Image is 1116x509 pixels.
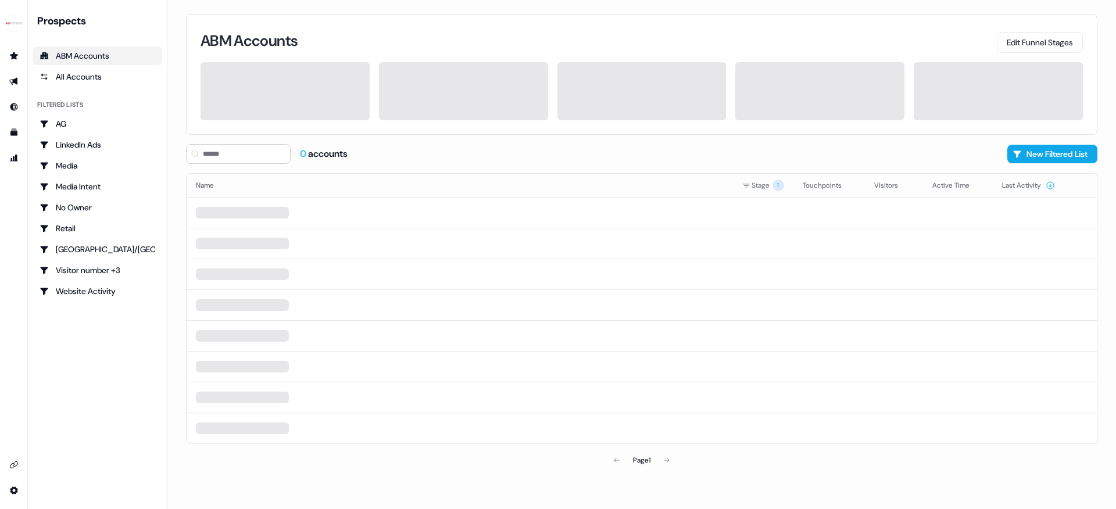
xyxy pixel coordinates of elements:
a: Go to LinkedIn Ads [33,135,162,154]
a: Go to Website Activity [33,282,162,300]
div: [GEOGRAPHIC_DATA]/[GEOGRAPHIC_DATA] [40,243,155,255]
div: Prospects [37,14,162,28]
a: Go to AG [33,114,162,133]
div: Stage [742,180,784,191]
span: 0 [300,148,308,160]
div: Retail [40,223,155,234]
a: Go to USA/Canada [33,240,162,259]
div: All Accounts [40,71,155,83]
div: AG [40,118,155,130]
div: Website Activity [40,285,155,297]
button: Touchpoints [803,175,856,196]
a: Go to attribution [5,149,23,167]
div: Media [40,160,155,171]
a: Go to Media Intent [33,177,162,196]
a: Go to templates [5,123,23,142]
div: Visitor number +3 [40,264,155,276]
div: accounts [300,148,348,160]
button: Last Activity [1002,175,1055,196]
a: Go to integrations [5,456,23,474]
button: Edit Funnel Stages [997,32,1083,53]
button: Active Time [932,175,983,196]
span: 1 [772,180,784,191]
button: Visitors [874,175,912,196]
a: Go to outbound experience [5,72,23,91]
a: Go to Media [33,156,162,175]
button: New Filtered List [1007,145,1097,163]
div: Media Intent [40,181,155,192]
div: No Owner [40,202,155,213]
a: Go to No Owner [33,198,162,217]
a: Go to Retail [33,219,162,238]
div: LinkedIn Ads [40,139,155,150]
h3: ABM Accounts [201,33,298,48]
a: Go to Inbound [5,98,23,116]
a: Go to integrations [5,481,23,500]
div: Filtered lists [37,100,83,110]
div: Page 1 [633,454,650,466]
div: ABM Accounts [40,50,155,62]
th: Name [187,174,733,197]
a: ABM Accounts [33,46,162,65]
a: All accounts [33,67,162,86]
a: Go to prospects [5,46,23,65]
a: Go to Visitor number +3 [33,261,162,279]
